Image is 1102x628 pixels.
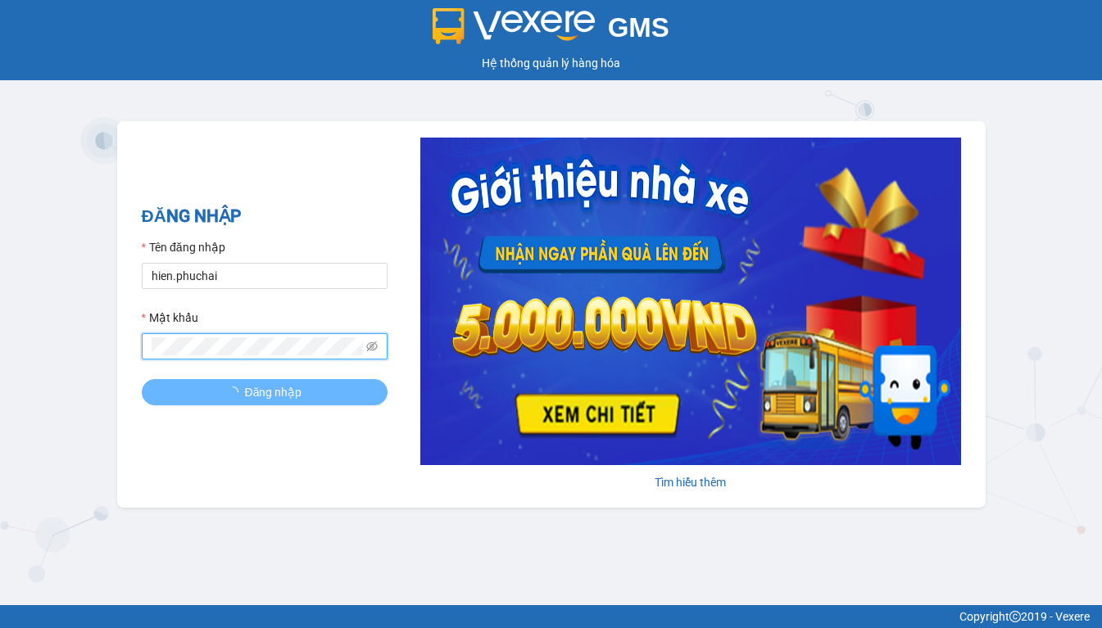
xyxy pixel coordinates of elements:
[4,54,1098,72] div: Hệ thống quản lý hàng hóa
[608,12,669,43] span: GMS
[366,341,378,352] span: eye-invisible
[227,386,245,398] span: loading
[245,383,302,401] span: Đăng nhập
[142,309,198,327] label: Mật khẩu
[12,608,1090,626] div: Copyright 2019 - Vexere
[1009,611,1021,622] span: copyright
[433,25,669,38] a: GMS
[420,138,961,465] img: banner-0
[142,203,388,230] h2: ĐĂNG NHẬP
[420,473,961,491] div: Tìm hiểu thêm
[142,379,388,405] button: Đăng nhập
[142,263,388,289] input: Tên đăng nhập
[142,238,225,256] label: Tên đăng nhập
[433,8,595,44] img: logo 2
[152,337,363,355] input: Mật khẩu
